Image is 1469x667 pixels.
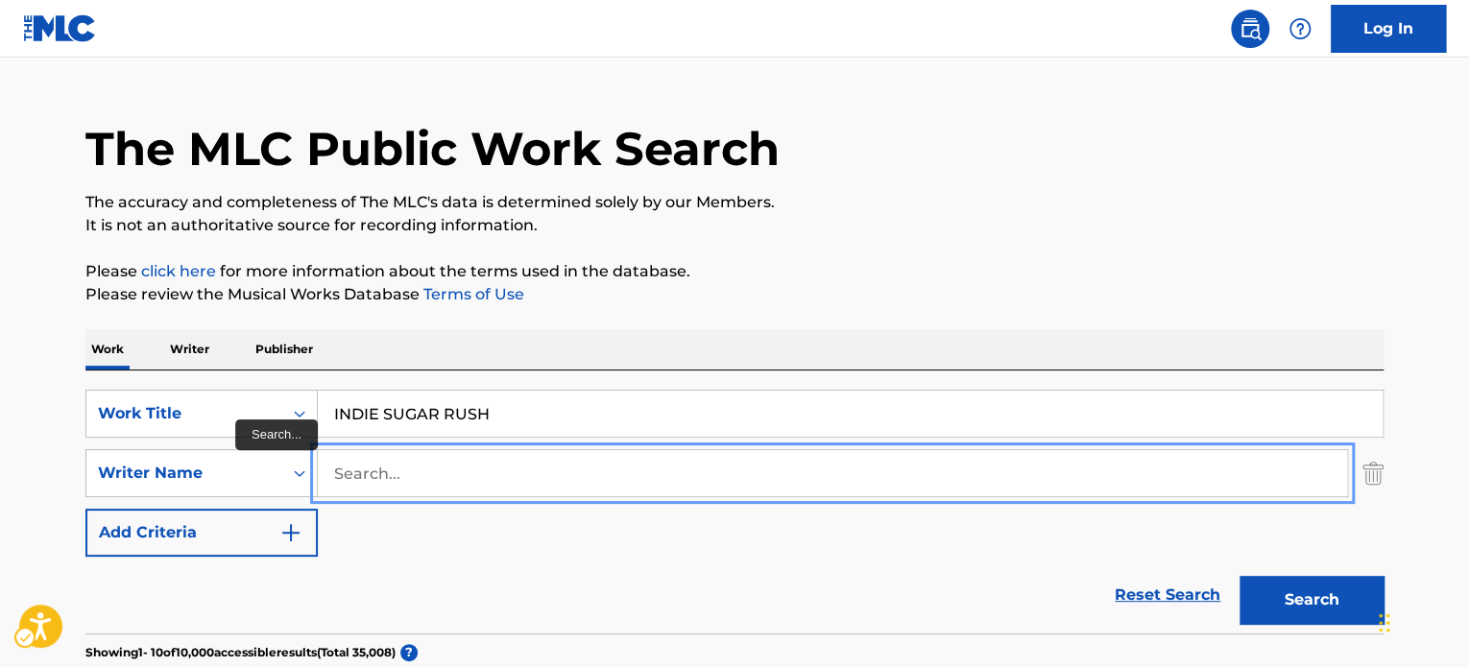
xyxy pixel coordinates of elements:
[1239,17,1262,40] img: search
[1379,594,1390,652] div: Drag
[400,644,418,661] span: ?
[1240,576,1384,624] button: Search
[250,329,319,369] p: Publisher
[279,521,302,544] img: 9d2ae6d4665cec9f34b9.svg
[164,329,215,369] p: Writer
[1373,575,1469,667] div: Chat Widget
[1105,574,1230,616] a: Reset Search
[1331,5,1446,53] a: Log In
[420,285,524,303] a: Terms of Use
[1373,575,1469,667] iframe: Hubspot Iframe
[85,329,130,369] p: Work
[98,402,271,425] div: Work Title
[318,450,1347,496] input: Search...
[85,191,1384,214] p: The accuracy and completeness of The MLC's data is determined solely by our Members.
[85,509,318,557] button: Add Criteria
[98,462,271,485] div: Writer Name
[23,14,97,42] img: MLC Logo
[85,260,1384,283] p: Please for more information about the terms used in the database.
[85,644,396,661] p: Showing 1 - 10 of 10,000 accessible results (Total 35,008 )
[141,262,216,280] a: click here
[85,283,1384,306] p: Please review the Musical Works Database
[1362,449,1384,497] img: Delete Criterion
[85,214,1384,237] p: It is not an authoritative source for recording information.
[85,390,1384,633] form: Search Form
[1288,17,1312,40] img: help
[85,120,780,178] h1: The MLC Public Work Search
[318,391,1383,437] input: Search...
